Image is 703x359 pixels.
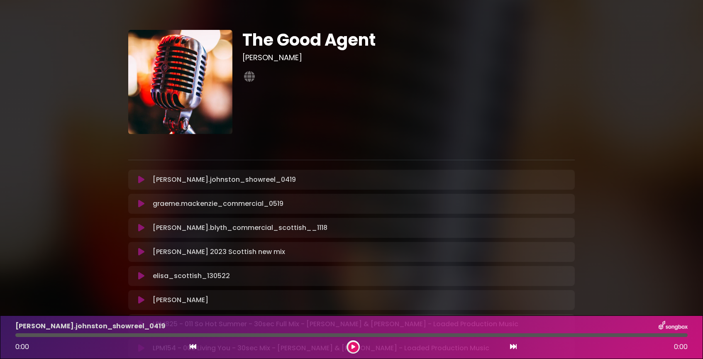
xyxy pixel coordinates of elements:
[242,30,575,50] h1: The Good Agent
[153,175,296,185] p: [PERSON_NAME].johnston_showreel_0419
[242,53,575,62] h3: [PERSON_NAME]
[128,30,232,134] img: aM3QKArqTueG8dwo5ilj
[674,342,688,352] span: 0:00
[153,295,208,305] p: [PERSON_NAME]
[15,342,29,352] span: 0:00
[659,321,688,332] img: songbox-logo-white.png
[15,321,166,331] p: [PERSON_NAME].johnston_showreel_0419
[153,247,285,257] p: [PERSON_NAME] 2023 Scottish new mix
[153,271,230,281] p: elisa_scottish_130522
[153,223,327,233] p: [PERSON_NAME].blyth_commercial_scottish__1118
[153,199,283,209] p: graeme.mackenzie_commercial_0519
